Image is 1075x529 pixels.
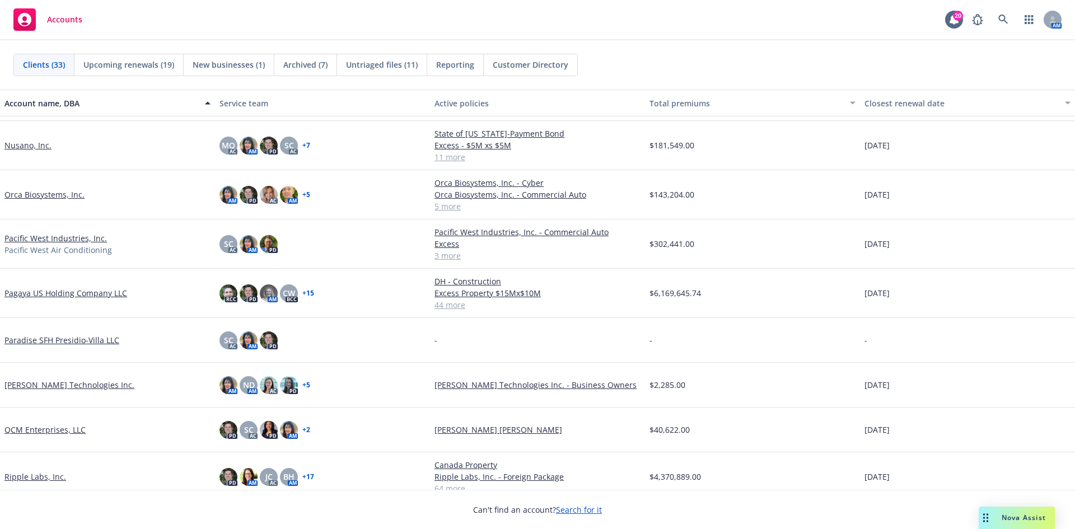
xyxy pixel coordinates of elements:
[645,90,860,116] button: Total premiums
[219,186,237,204] img: photo
[260,376,278,394] img: photo
[244,424,254,436] span: SC
[864,334,867,346] span: -
[864,379,890,391] span: [DATE]
[240,137,258,155] img: photo
[224,334,233,346] span: SC
[83,59,174,71] span: Upcoming renewals (19)
[860,90,1075,116] button: Closest renewal date
[4,379,134,391] a: [PERSON_NAME] Technologies Inc.
[649,379,685,391] span: $2,285.00
[260,137,278,155] img: photo
[4,424,86,436] a: QCM Enterprises, LLC
[434,177,641,189] a: Orca Biosystems, Inc. - Cyber
[4,471,66,483] a: Ripple Labs, Inc.
[979,507,1055,529] button: Nova Assist
[260,284,278,302] img: photo
[864,238,890,250] span: [DATE]
[966,8,989,31] a: Report a Bug
[219,284,237,302] img: photo
[649,334,652,346] span: -
[302,142,310,149] a: + 7
[280,421,298,439] img: photo
[864,97,1058,109] div: Closest renewal date
[434,226,641,238] a: Pacific West Industries, Inc. - Commercial Auto
[4,244,112,256] span: Pacific West Air Conditioning
[302,474,314,480] a: + 17
[283,287,295,299] span: CW
[434,299,641,311] a: 44 more
[260,421,278,439] img: photo
[302,427,310,433] a: + 2
[864,189,890,200] span: [DATE]
[224,238,233,250] span: SC
[302,382,310,388] a: + 5
[283,59,328,71] span: Archived (7)
[280,376,298,394] img: photo
[436,59,474,71] span: Reporting
[864,471,890,483] span: [DATE]
[649,287,701,299] span: $6,169,645.74
[284,139,294,151] span: SC
[649,97,843,109] div: Total premiums
[434,128,641,139] a: State of [US_STATE]-Payment Bond
[219,97,426,109] div: Service team
[219,421,237,439] img: photo
[1002,513,1046,522] span: Nova Assist
[219,468,237,486] img: photo
[240,468,258,486] img: photo
[649,424,690,436] span: $40,622.00
[556,504,602,515] a: Search for it
[4,334,119,346] a: Paradise SFH Presidio-Villa LLC
[434,483,641,494] a: 64 more
[864,287,890,299] span: [DATE]
[265,471,273,483] span: JC
[4,97,198,109] div: Account name, DBA
[346,59,418,71] span: Untriaged files (11)
[864,424,890,436] span: [DATE]
[434,250,641,261] a: 3 more
[47,15,82,24] span: Accounts
[992,8,1015,31] a: Search
[953,10,963,20] div: 20
[260,235,278,253] img: photo
[864,139,890,151] span: [DATE]
[434,238,641,250] a: Excess
[434,334,437,346] span: -
[219,376,237,394] img: photo
[240,186,258,204] img: photo
[240,235,258,253] img: photo
[493,59,568,71] span: Customer Directory
[1018,8,1040,31] a: Switch app
[434,379,641,391] a: [PERSON_NAME] Technologies Inc. - Business Owners
[215,90,430,116] button: Service team
[222,139,235,151] span: MQ
[473,504,602,516] span: Can't find an account?
[649,471,701,483] span: $4,370,889.00
[430,90,645,116] button: Active policies
[649,238,694,250] span: $302,441.00
[434,97,641,109] div: Active policies
[9,4,87,35] a: Accounts
[4,287,127,299] a: Pagaya US Holding Company LLC
[260,186,278,204] img: photo
[193,59,265,71] span: New businesses (1)
[4,139,52,151] a: Nusano, Inc.
[979,507,993,529] div: Drag to move
[434,189,641,200] a: Orca Biosystems, Inc. - Commercial Auto
[260,331,278,349] img: photo
[23,59,65,71] span: Clients (33)
[4,232,107,244] a: Pacific West Industries, Inc.
[4,189,85,200] a: Orca Biosystems, Inc.
[302,191,310,198] a: + 5
[434,275,641,287] a: DH - Construction
[434,287,641,299] a: Excess Property $15Mx$10M
[240,284,258,302] img: photo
